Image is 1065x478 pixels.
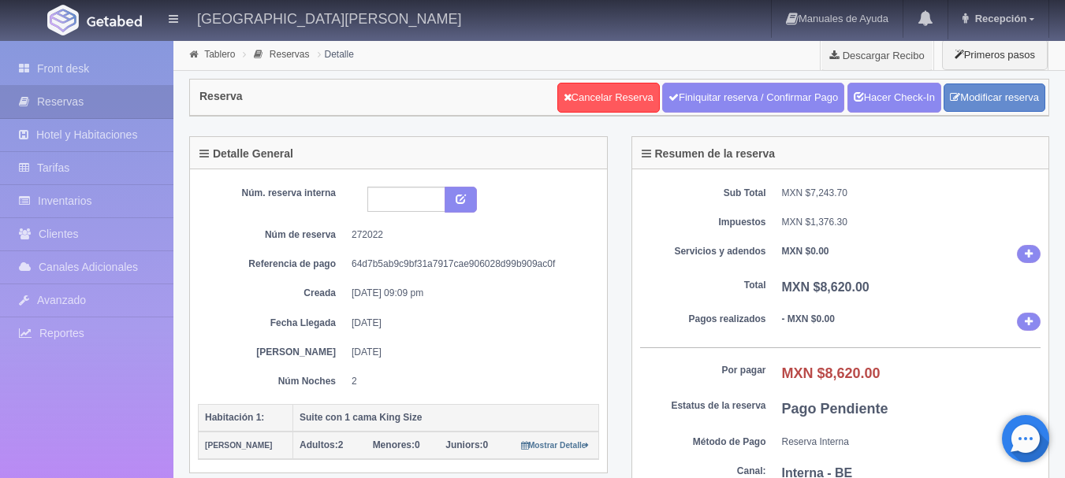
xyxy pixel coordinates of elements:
b: MXN $8,620.00 [782,280,870,294]
span: 2 [300,439,343,450]
img: Getabed [87,15,142,27]
dt: Canal: [640,465,766,478]
dt: Servicios y adendos [640,245,766,258]
b: Pago Pendiente [782,401,888,417]
dt: Fecha Llegada [210,317,336,330]
span: 0 [445,439,488,450]
span: 0 [373,439,420,450]
dt: Núm de reserva [210,228,336,242]
dd: Reserva Interna [782,435,1041,449]
img: Getabed [47,5,79,35]
dt: Estatus de la reserva [640,399,766,413]
b: MXN $0.00 [782,246,829,257]
h4: Detalle General [199,148,293,160]
a: Reservas [270,49,310,60]
dd: 64d7b5ab9c9bf31a7917cae906028d99b909ac0f [352,258,587,271]
a: Tablero [204,49,235,60]
button: Primeros pasos [942,39,1048,70]
h4: Resumen de la reserva [642,148,776,160]
dd: 272022 [352,228,587,242]
b: - MXN $0.00 [782,313,835,324]
small: [PERSON_NAME] [205,441,272,450]
dd: [DATE] [352,317,587,330]
strong: Adultos: [300,439,338,450]
a: Mostrar Detalle [521,439,590,450]
dt: Impuestos [640,216,766,229]
strong: Juniors: [445,439,482,450]
th: Suite con 1 cama King Size [293,404,599,432]
dd: [DATE] 09:09 pm [352,287,587,300]
a: Descargar Recibo [821,39,933,71]
dt: Núm. reserva interna [210,187,336,200]
li: Detalle [314,46,358,61]
a: Modificar reserva [944,83,1045,113]
h4: [GEOGRAPHIC_DATA][PERSON_NAME] [197,8,461,28]
b: Habitación 1: [205,412,264,423]
dt: [PERSON_NAME] [210,346,336,359]
dt: Pagos realizados [640,313,766,326]
b: MXN $8,620.00 [782,365,881,381]
a: Finiquitar reserva / Confirmar Pago [662,83,844,113]
dt: Núm Noches [210,375,336,388]
dd: [DATE] [352,346,587,359]
strong: Menores: [373,439,415,450]
dt: Creada [210,287,336,300]
h4: Reserva [199,91,243,102]
dt: Total [640,279,766,292]
dd: 2 [352,375,587,388]
dt: Método de Pago [640,435,766,449]
small: Mostrar Detalle [521,441,590,450]
a: Hacer Check-In [847,83,941,113]
dt: Por pagar [640,364,766,377]
a: Cancelar Reserva [557,83,660,113]
dd: MXN $7,243.70 [782,187,1041,200]
dt: Referencia de pago [210,258,336,271]
span: Recepción [971,13,1027,24]
dt: Sub Total [640,187,766,200]
dd: MXN $1,376.30 [782,216,1041,229]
